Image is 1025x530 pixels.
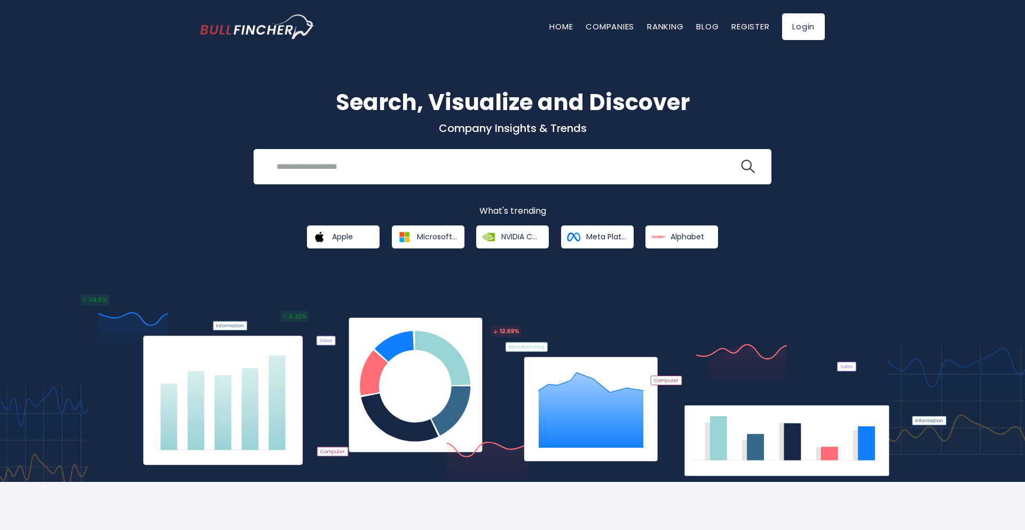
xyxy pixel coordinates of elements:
[561,225,634,248] a: Meta Platforms
[586,232,626,241] span: Meta Platforms
[392,225,464,248] a: Microsoft Corporation
[645,225,718,248] a: Alphabet
[647,21,683,32] a: Ranking
[417,232,457,241] span: Microsoft Corporation
[200,85,825,119] h1: Search, Visualize and Discover
[307,225,380,248] a: Apple
[741,160,755,174] img: search icon
[332,232,353,241] span: Apple
[731,21,769,32] a: Register
[200,14,315,39] a: Go to homepage
[549,21,573,32] a: Home
[476,225,549,248] a: NVIDIA Corporation
[782,13,825,40] a: Login
[501,232,541,241] span: NVIDIA Corporation
[200,121,825,135] p: Company Insights & Trends
[586,21,634,32] a: Companies
[671,232,704,241] span: Alphabet
[696,21,719,32] a: Blog
[200,14,315,39] img: bullfincher logo
[200,206,825,217] p: What's trending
